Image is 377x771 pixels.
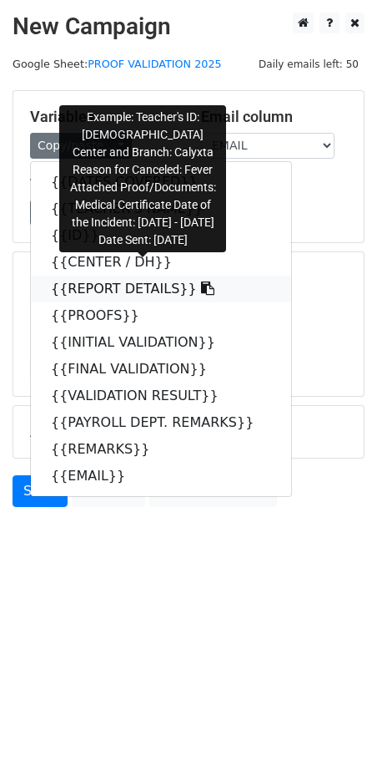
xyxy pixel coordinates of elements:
[13,475,68,507] a: Send
[31,383,291,409] a: {{VALIDATION RESULT}}
[31,302,291,329] a: {{PROOFS}}
[31,169,291,195] a: {{DATES COVERED}}
[31,463,291,489] a: {{EMAIL}}
[13,58,222,70] small: Google Sheet:
[31,222,291,249] a: {{ID}}
[201,108,347,126] h5: Email column
[31,276,291,302] a: {{REPORT DETAILS}}
[13,13,364,41] h2: New Campaign
[59,105,226,252] div: Example: Teacher's ID: [DEMOGRAPHIC_DATA] Center and Branch: Calyxta Reason for Canceled: Fever A...
[31,249,291,276] a: {{CENTER / DH}}
[31,436,291,463] a: {{REMARKS}}
[31,409,291,436] a: {{PAYROLL DEPT. REMARKS}}
[253,55,364,74] span: Daily emails left: 50
[30,108,176,126] h5: Variables
[253,58,364,70] a: Daily emails left: 50
[31,356,291,383] a: {{FINAL VALIDATION}}
[294,691,377,771] iframe: Chat Widget
[31,329,291,356] a: {{INITIAL VALIDATION}}
[30,133,132,159] a: Copy/paste...
[31,195,291,222] a: {{TEACHER'S NAME}}
[88,58,221,70] a: PROOF VALIDATION 2025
